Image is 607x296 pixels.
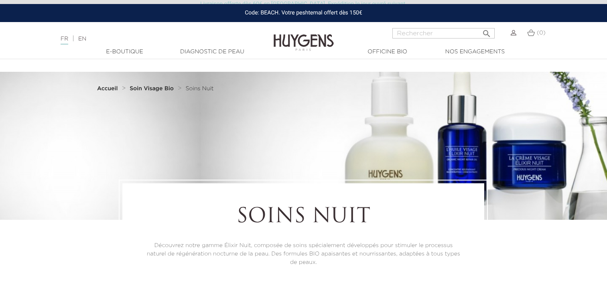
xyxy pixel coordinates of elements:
[61,36,68,45] a: FR
[347,48,428,56] a: Officine Bio
[130,86,174,91] strong: Soin Visage Bio
[57,34,247,44] div: |
[97,86,118,91] strong: Accueil
[85,48,165,56] a: E-Boutique
[435,48,515,56] a: Nos engagements
[274,21,334,52] img: Huygens
[130,85,176,92] a: Soin Visage Bio
[78,36,86,42] a: EN
[97,85,120,92] a: Accueil
[144,205,462,229] h1: Soins Nuit
[392,28,495,39] input: Rechercher
[482,26,491,36] i: 
[479,26,494,36] button: 
[186,85,214,92] a: Soins Nuit
[144,241,462,267] p: Découvrez notre gamme Élixir Nuit, composée de soins spécialement développés pour stimuler le pro...
[537,30,546,36] span: (0)
[172,48,252,56] a: Diagnostic de peau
